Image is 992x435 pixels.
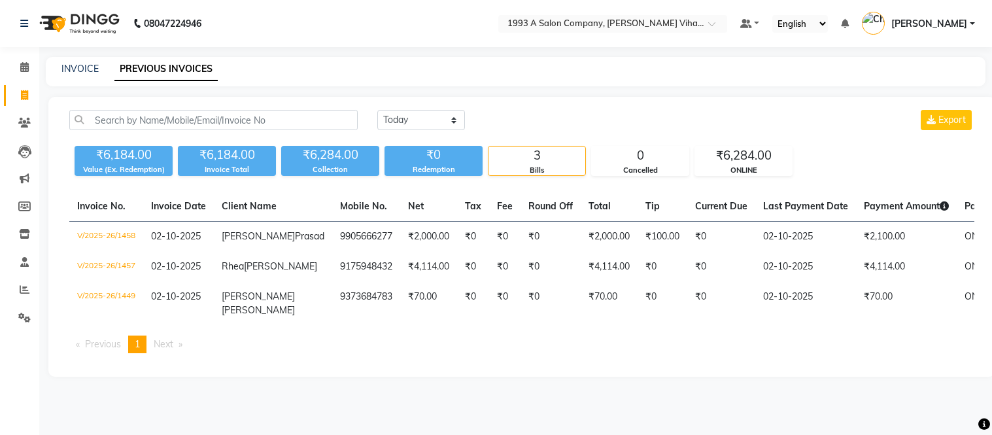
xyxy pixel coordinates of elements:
[281,164,379,175] div: Collection
[755,282,856,325] td: 02-10-2025
[488,165,585,176] div: Bills
[695,147,792,165] div: ₹6,284.00
[151,290,201,302] span: 02-10-2025
[489,282,521,325] td: ₹0
[592,147,689,165] div: 0
[33,5,123,42] img: logo
[332,222,400,252] td: 9905666277
[77,200,126,212] span: Invoice No.
[408,200,424,212] span: Net
[151,260,201,272] span: 02-10-2025
[687,252,755,282] td: ₹0
[244,260,317,272] span: [PERSON_NAME]
[755,222,856,252] td: 02-10-2025
[465,200,481,212] span: Tax
[400,282,457,325] td: ₹70.00
[75,164,173,175] div: Value (Ex. Redemption)
[69,110,358,130] input: Search by Name/Mobile/Email/Invoice No
[521,252,581,282] td: ₹0
[222,290,295,302] span: [PERSON_NAME]
[385,164,483,175] div: Redemption
[222,230,295,242] span: [PERSON_NAME]
[135,338,140,350] span: 1
[938,114,966,126] span: Export
[154,338,173,350] span: Next
[69,336,974,353] nav: Pagination
[178,146,276,164] div: ₹6,184.00
[645,200,660,212] span: Tip
[114,58,218,81] a: PREVIOUS INVOICES
[687,222,755,252] td: ₹0
[385,146,483,164] div: ₹0
[687,282,755,325] td: ₹0
[69,282,143,325] td: V/2025-26/1449
[521,222,581,252] td: ₹0
[332,282,400,325] td: 9373684783
[856,252,957,282] td: ₹4,114.00
[400,252,457,282] td: ₹4,114.00
[581,282,638,325] td: ₹70.00
[457,252,489,282] td: ₹0
[921,110,972,130] button: Export
[589,200,611,212] span: Total
[497,200,513,212] span: Fee
[61,63,99,75] a: INVOICE
[488,147,585,165] div: 3
[144,5,201,42] b: 08047224946
[151,230,201,242] span: 02-10-2025
[581,222,638,252] td: ₹2,000.00
[400,222,457,252] td: ₹2,000.00
[75,146,173,164] div: ₹6,184.00
[763,200,848,212] span: Last Payment Date
[69,222,143,252] td: V/2025-26/1458
[281,146,379,164] div: ₹6,284.00
[222,200,277,212] span: Client Name
[695,200,747,212] span: Current Due
[581,252,638,282] td: ₹4,114.00
[638,282,687,325] td: ₹0
[489,252,521,282] td: ₹0
[222,260,244,272] span: Rhea
[856,222,957,252] td: ₹2,100.00
[755,252,856,282] td: 02-10-2025
[332,252,400,282] td: 9175948432
[862,12,885,35] img: Chetan Ambekar
[638,252,687,282] td: ₹0
[295,230,324,242] span: Prasad
[592,165,689,176] div: Cancelled
[528,200,573,212] span: Round Off
[457,222,489,252] td: ₹0
[69,252,143,282] td: V/2025-26/1457
[891,17,967,31] span: [PERSON_NAME]
[638,222,687,252] td: ₹100.00
[864,200,949,212] span: Payment Amount
[489,222,521,252] td: ₹0
[521,282,581,325] td: ₹0
[222,304,295,316] span: [PERSON_NAME]
[178,164,276,175] div: Invoice Total
[695,165,792,176] div: ONLINE
[151,200,206,212] span: Invoice Date
[85,338,121,350] span: Previous
[856,282,957,325] td: ₹70.00
[340,200,387,212] span: Mobile No.
[457,282,489,325] td: ₹0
